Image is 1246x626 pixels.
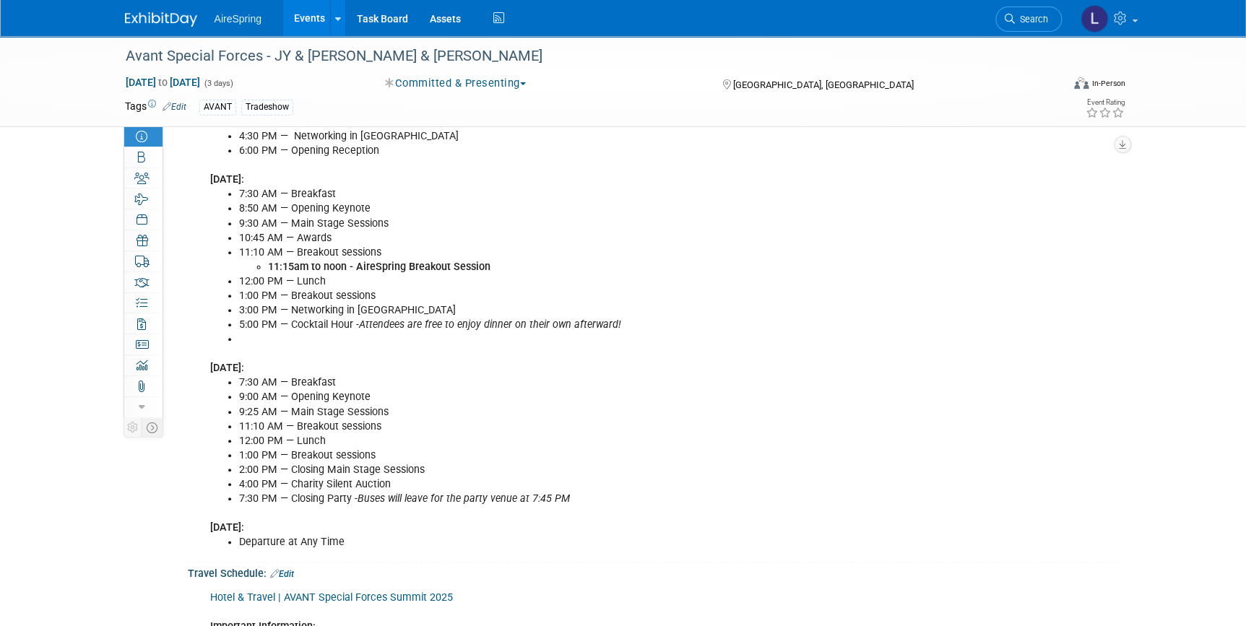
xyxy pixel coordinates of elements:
span: to [156,77,170,88]
b: [DATE]: [210,362,244,374]
li: 4:00 PM — Charity Silent Auction [239,477,935,492]
button: Committed & Presenting [380,76,532,91]
li: 11:10 AM — Breakout sessions [239,245,935,274]
td: Toggle Event Tabs [141,418,163,437]
li: 7:30 AM — Breakfast [239,375,935,390]
li: 7:30 PM — Closing Party - [239,492,935,506]
span: [DATE] [DATE] [125,76,201,89]
a: Hotel & Travel | AVANT Special Forces Summit 2025 [210,591,453,604]
b: [DATE]: [210,173,244,186]
li: 3:00 PM — Networking in [GEOGRAPHIC_DATA] [239,303,935,318]
a: Search [995,6,1062,32]
img: Format-Inperson.png [1074,77,1089,89]
li: 9:25 AM — Main Stage Sessions [239,405,935,419]
img: Lisa Chow [1081,5,1108,32]
li: 6:00 PM — Opening Reception [239,144,935,158]
li: 7:30 AM — Breakfast [239,187,935,201]
i: Buses will leave for the party venue at 7:45 PM [358,492,570,505]
span: (3 days) [203,79,233,88]
div: Travel Schedule: [188,562,1122,581]
span: Search [1015,14,1048,25]
li: 9:30 AM — Main Stage Sessions [239,217,935,231]
span: AireSpring [215,13,261,25]
div: Event Format [977,75,1125,97]
b: 11:15am to noon - AireSpring Breakout Session [268,261,490,273]
a: Edit [270,569,294,579]
li: 4:30 PM — Networking in [GEOGRAPHIC_DATA] [239,129,935,144]
li: Departure at Any Time [239,535,935,549]
div: Avant Special Forces - JY & [PERSON_NAME] & [PERSON_NAME] [121,43,1040,69]
div: Event Rating [1085,99,1124,106]
b: [DATE]: [210,521,244,534]
li: 1:00 PM — Breakout sessions [239,289,935,303]
li: 10:45 AM — Awards [239,231,935,245]
li: 8:50 AM — Opening Keynote [239,201,935,216]
li: 1:00 PM — Breakout sessions [239,448,935,463]
img: ExhibitDay [125,12,197,27]
i: Attendees are free to enjoy dinner on their own afterward! [359,318,621,331]
td: Personalize Event Tab Strip [124,418,142,437]
li: 12:00 PM — Lunch [239,274,935,289]
td: Tags [125,99,186,116]
li: 5:00 PM — Cocktail Hour - [239,318,935,332]
a: Edit [163,102,186,112]
li: 9:00 AM — Opening Keynote [239,390,935,404]
div: Tradeshow [241,100,293,115]
div: AVANT [199,100,236,115]
li: 2:00 PM — Closing Main Stage Sessions [239,463,935,477]
span: [GEOGRAPHIC_DATA], [GEOGRAPHIC_DATA] [733,79,914,90]
li: 12:00 PM — Lunch [239,434,935,448]
li: 11:10 AM — Breakout sessions [239,419,935,434]
div: In-Person [1091,78,1125,89]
